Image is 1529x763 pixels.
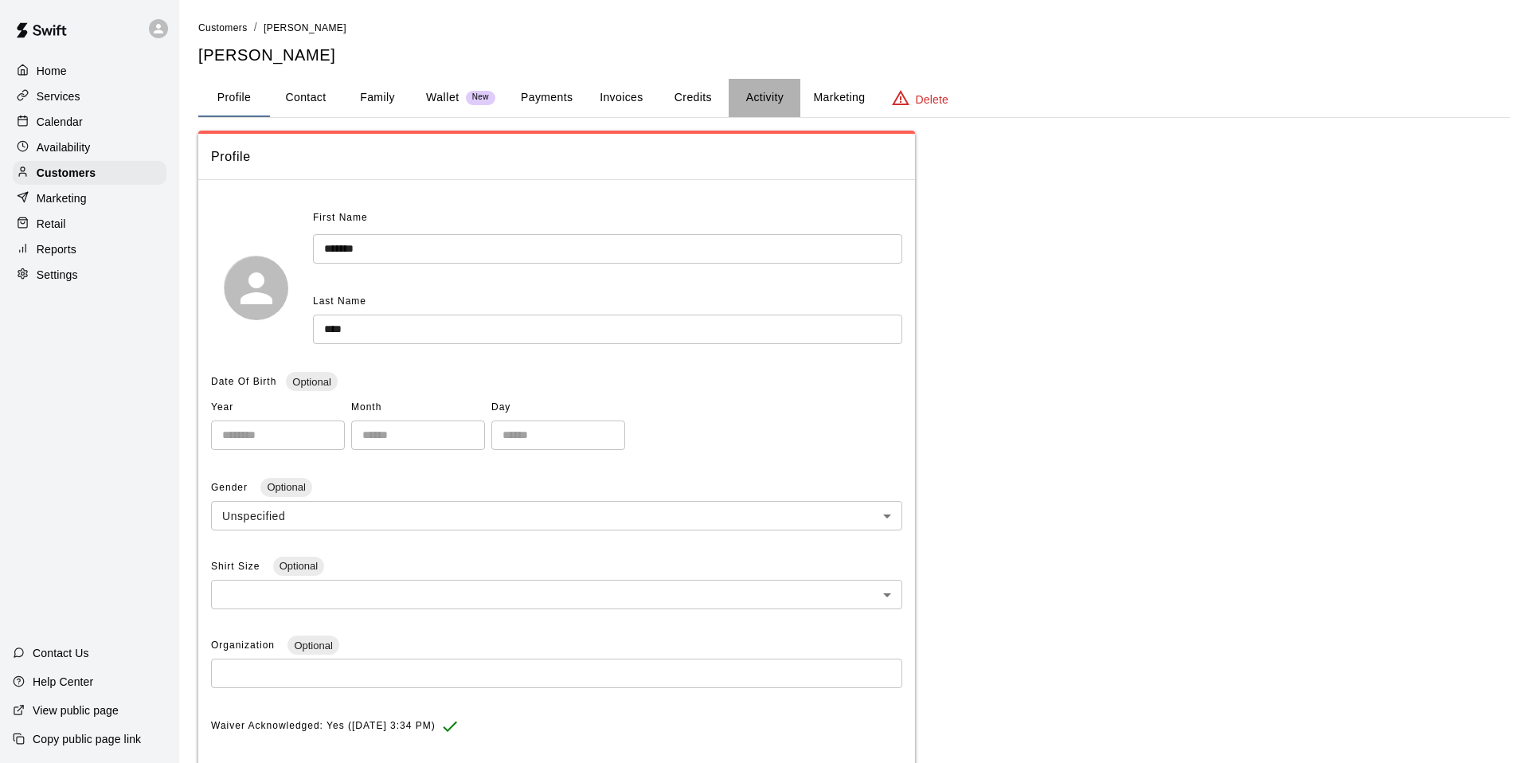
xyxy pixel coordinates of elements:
[37,216,66,232] p: Retail
[37,241,76,257] p: Reports
[37,114,83,130] p: Calendar
[585,79,657,117] button: Invoices
[342,79,413,117] button: Family
[33,702,119,718] p: View public page
[198,45,1510,66] h5: [PERSON_NAME]
[13,263,166,287] a: Settings
[270,79,342,117] button: Contact
[287,640,338,651] span: Optional
[13,135,166,159] a: Availability
[657,79,729,117] button: Credits
[13,161,166,185] a: Customers
[198,21,248,33] a: Customers
[198,79,1510,117] div: basic tabs example
[33,731,141,747] p: Copy public page link
[37,165,96,181] p: Customers
[313,205,368,231] span: First Name
[254,19,257,36] li: /
[37,267,78,283] p: Settings
[198,79,270,117] button: Profile
[508,79,585,117] button: Payments
[13,59,166,83] a: Home
[13,237,166,261] a: Reports
[211,640,278,651] span: Organization
[13,84,166,108] a: Services
[37,63,67,79] p: Home
[211,482,251,493] span: Gender
[13,212,166,236] a: Retail
[211,147,902,167] span: Profile
[198,19,1510,37] nav: breadcrumb
[33,645,89,661] p: Contact Us
[211,395,345,421] span: Year
[313,295,366,307] span: Last Name
[800,79,878,117] button: Marketing
[211,714,436,739] span: Waiver Acknowledged: Yes ([DATE] 3:34 PM)
[260,481,311,493] span: Optional
[37,139,91,155] p: Availability
[264,22,346,33] span: [PERSON_NAME]
[426,89,459,106] p: Wallet
[211,376,276,387] span: Date Of Birth
[351,395,485,421] span: Month
[13,110,166,134] a: Calendar
[13,186,166,210] a: Marketing
[198,22,248,33] span: Customers
[916,92,948,108] p: Delete
[211,501,902,530] div: Unspecified
[33,674,93,690] p: Help Center
[466,92,495,103] span: New
[211,561,264,572] span: Shirt Size
[286,376,337,388] span: Optional
[273,560,324,572] span: Optional
[491,395,625,421] span: Day
[729,79,800,117] button: Activity
[37,88,80,104] p: Services
[37,190,87,206] p: Marketing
